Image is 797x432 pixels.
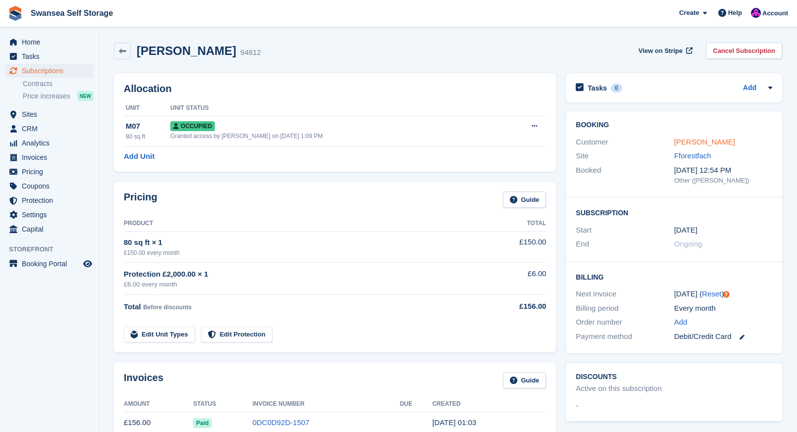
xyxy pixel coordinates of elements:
a: Swansea Self Storage [27,5,117,21]
div: Protection £2,000.00 × 1 [124,269,482,280]
span: Storefront [9,244,99,254]
a: Fforestfach [674,151,711,160]
a: menu [5,136,94,150]
time: 2025-09-11 00:03:34 UTC [432,418,476,427]
span: Tasks [22,49,81,63]
span: Price increases [23,92,70,101]
span: Settings [22,208,81,222]
span: Pricing [22,165,81,179]
span: Subscriptions [22,64,81,78]
span: Capital [22,222,81,236]
a: menu [5,150,94,164]
span: Home [22,35,81,49]
div: End [576,239,674,250]
a: Add Unit [124,151,154,162]
span: Booking Portal [22,257,81,271]
a: menu [5,49,94,63]
h2: Discounts [576,373,772,381]
div: 80 sq ft [126,132,170,141]
span: Protection [22,193,81,207]
span: Analytics [22,136,81,150]
a: Edit Protection [201,327,272,343]
th: Unit Status [170,100,501,116]
a: [PERSON_NAME] [674,138,735,146]
div: Tooltip anchor [722,290,731,299]
a: menu [5,208,94,222]
a: menu [5,107,94,121]
h2: Billing [576,272,772,282]
span: Create [679,8,699,18]
div: £150.00 every month [124,248,482,257]
span: - [576,400,578,412]
div: NEW [77,91,94,101]
time: 2025-07-11 00:00:00 UTC [674,225,697,236]
div: 94812 [240,47,261,58]
a: Price increases NEW [23,91,94,101]
span: Coupons [22,179,81,193]
a: Add [674,317,688,328]
div: Payment method [576,331,674,342]
div: Every month [674,303,772,314]
span: Invoices [22,150,81,164]
div: Site [576,150,674,162]
div: Start [576,225,674,236]
span: Before discounts [143,304,192,311]
div: Next invoice [576,288,674,300]
a: menu [5,193,94,207]
th: Created [432,396,546,412]
div: 0 [611,84,622,93]
div: 80 sq ft × 1 [124,237,482,248]
span: View on Stripe [639,46,683,56]
a: View on Stripe [635,43,695,59]
h2: Booking [576,121,772,129]
img: Donna Davies [751,8,761,18]
div: £6.00 every month [124,280,482,289]
div: Other ([PERSON_NAME]) [674,176,772,186]
span: Total [124,302,141,311]
span: Occupied [170,121,215,131]
div: [DATE] 12:54 PM [674,165,772,176]
span: CRM [22,122,81,136]
div: £156.00 [482,301,547,312]
div: Billing period [576,303,674,314]
div: Customer [576,137,674,148]
a: menu [5,222,94,236]
a: Contracts [23,79,94,89]
th: Amount [124,396,193,412]
a: menu [5,257,94,271]
a: Preview store [82,258,94,270]
h2: Subscription [576,207,772,217]
a: menu [5,122,94,136]
h2: Pricing [124,192,157,208]
h2: [PERSON_NAME] [137,44,236,57]
h2: Allocation [124,83,546,95]
th: Total [482,216,547,232]
h2: Tasks [588,84,607,93]
a: Add [743,83,756,94]
th: Product [124,216,482,232]
a: Guide [503,372,547,388]
th: Invoice Number [252,396,400,412]
a: Cancel Subscription [706,43,782,59]
a: menu [5,64,94,78]
a: Edit Unit Types [124,327,195,343]
h2: Invoices [124,372,163,388]
div: Active on this subscription [576,383,661,394]
div: Booked [576,165,674,186]
div: Order number [576,317,674,328]
img: stora-icon-8386f47178a22dfd0bd8f6a31ec36ba5ce8667c1dd55bd0f319d3a0aa187defe.svg [8,6,23,21]
span: Paid [193,418,211,428]
a: menu [5,179,94,193]
a: Reset [702,289,721,298]
td: £6.00 [482,263,547,295]
div: Granted access by [PERSON_NAME] on [DATE] 1:09 PM [170,132,501,141]
div: [DATE] ( ) [674,288,772,300]
th: Due [400,396,433,412]
th: Unit [124,100,170,116]
span: Sites [22,107,81,121]
span: Account [762,8,788,18]
span: Help [728,8,742,18]
span: Ongoing [674,240,702,248]
a: menu [5,165,94,179]
a: 0DC0D92D-1507 [252,418,309,427]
